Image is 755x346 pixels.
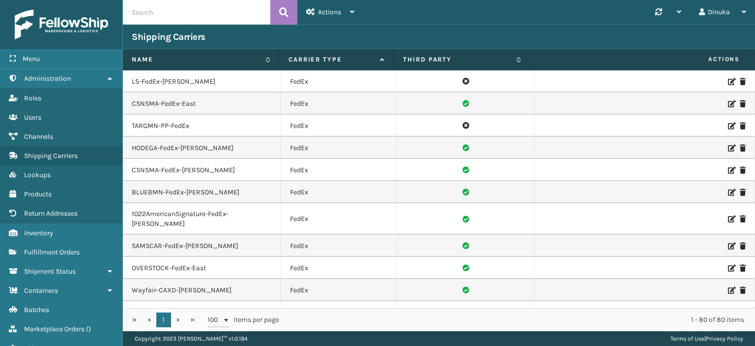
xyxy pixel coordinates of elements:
i: Edit [728,123,734,129]
div: 1 - 80 of 80 items [293,315,744,325]
i: Edit [728,243,734,250]
i: Edit [728,167,734,174]
h3: Shipping Carriers [132,31,205,43]
td: FedEx [281,181,397,203]
td: FedEx [281,279,397,301]
i: Delete [740,167,746,174]
i: Delete [740,189,746,196]
img: logo [15,10,108,39]
p: Copyright 2023 [PERSON_NAME]™ v 1.0.184 [135,331,248,346]
td: HODEGA-FedEx-[PERSON_NAME] [123,137,281,159]
i: Edit [728,100,734,107]
i: Edit [728,216,734,222]
span: Shipping Carriers [24,152,78,160]
i: Delete [740,243,746,250]
span: Actions [533,51,746,67]
td: 1022AmericanSignature-FedEx-[PERSON_NAME] [123,203,281,235]
td: BLUEBMN-FedEx-[PERSON_NAME] [123,181,281,203]
span: Marketplace Orders [24,325,85,333]
td: OVERSTOCK-FedEx-East [123,257,281,279]
i: Delete [740,287,746,294]
td: FedEx [281,301,397,323]
td: FedEx [281,70,397,93]
span: Fulfillment Orders [24,248,80,256]
td: TARGMN-PP-FedEx [123,115,281,137]
td: FedEx [281,93,397,115]
span: Containers [24,286,58,295]
td: CSNSMA-FedEx-[PERSON_NAME] [123,159,281,181]
i: Delete [740,216,746,222]
span: Channels [24,132,53,141]
i: Edit [728,189,734,196]
i: Edit [728,287,734,294]
span: Inventory [24,229,53,237]
span: Administration [24,74,71,83]
td: FedEx [281,137,397,159]
td: LS-FedEx-[PERSON_NAME] [123,70,281,93]
span: 100 [207,315,222,325]
td: SAMSCAR-FedEx-[PERSON_NAME] [123,235,281,257]
span: Menu [23,55,40,63]
span: Products [24,190,52,198]
i: Edit [728,145,734,152]
td: Wayfair-CAXD-[PERSON_NAME] [123,279,281,301]
a: Privacy Policy [706,335,743,342]
span: Return Addresses [24,209,78,218]
span: Batches [24,306,49,314]
i: Delete [740,123,746,129]
i: Delete [740,145,746,152]
span: Users [24,113,41,122]
a: Terms of Use [670,335,704,342]
span: Shipment Status [24,267,76,276]
td: FedEx [281,257,397,279]
span: Actions [318,8,341,16]
span: Roles [24,94,41,102]
i: Delete [740,100,746,107]
td: FedEx [281,235,397,257]
span: Lookups [24,171,51,179]
td: CSNSMA-FedEx-East [123,93,281,115]
label: Third Party [403,55,511,64]
i: Edit [728,265,734,272]
i: Delete [740,265,746,272]
td: FedEx [281,115,397,137]
td: TARGMN-PP-FedEx-East [123,301,281,323]
i: Edit [728,78,734,85]
div: | [670,331,743,346]
label: Carrier Type [289,55,375,64]
td: FedEx [281,203,397,235]
td: FedEx [281,159,397,181]
span: ( ) [86,325,91,333]
i: Delete [740,78,746,85]
span: items per page [207,313,279,327]
a: 1 [156,313,171,327]
label: Name [132,55,261,64]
